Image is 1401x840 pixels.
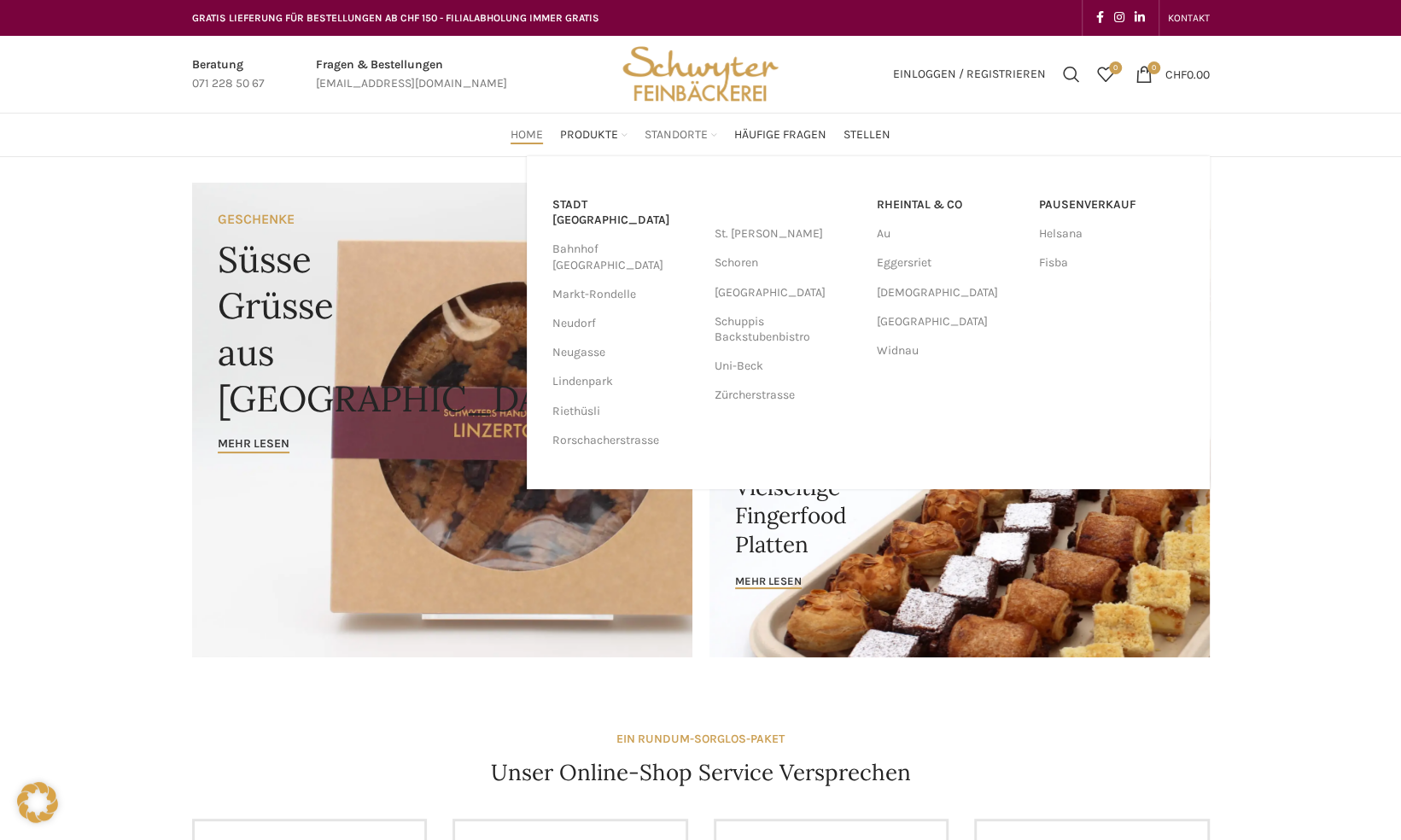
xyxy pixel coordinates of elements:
div: Meine Wunschliste [1089,57,1123,91]
a: [GEOGRAPHIC_DATA] [715,278,860,307]
a: Banner link [709,419,1210,657]
a: Suchen [1054,57,1089,91]
a: Standorte [645,118,717,152]
span: Häufige Fragen [734,127,826,143]
a: [DEMOGRAPHIC_DATA] [877,278,1022,307]
a: Banner link [192,183,692,657]
a: RHEINTAL & CO [877,190,1022,219]
a: Produkte [560,118,628,152]
span: Einloggen / Registrieren [893,68,1046,80]
a: Facebook social link [1091,6,1109,30]
a: Pausenverkauf [1039,190,1184,219]
a: Home [511,118,543,152]
a: Widnau [877,336,1022,365]
span: GRATIS LIEFERUNG FÜR BESTELLUNGEN AB CHF 150 - FILIALABHOLUNG IMMER GRATIS [192,12,599,24]
a: Markt-Rondelle [552,280,698,309]
bdi: 0.00 [1165,67,1210,81]
a: Infobox link [192,55,265,94]
div: Main navigation [184,118,1218,152]
a: 0 CHF0.00 [1127,57,1218,91]
a: Helsana [1039,219,1184,248]
h4: Unser Online-Shop Service Versprechen [491,757,911,788]
a: St. [PERSON_NAME] [715,219,860,248]
span: Produkte [560,127,618,143]
a: Uni-Beck [715,352,860,381]
a: Infobox link [316,55,507,94]
img: Bäckerei Schwyter [616,36,784,113]
a: [GEOGRAPHIC_DATA] [877,307,1022,336]
a: Fisba [1039,248,1184,277]
a: Einloggen / Registrieren [884,57,1054,91]
span: 0 [1147,61,1160,74]
a: Site logo [616,66,784,80]
a: Zürcherstrasse [715,381,860,410]
span: Standorte [645,127,708,143]
a: Rorschacherstrasse [552,426,698,455]
span: Home [511,127,543,143]
a: Riethüsli [552,397,698,426]
a: Au [877,219,1022,248]
a: Neudorf [552,309,698,338]
a: Stadt [GEOGRAPHIC_DATA] [552,190,698,235]
span: 0 [1109,61,1122,74]
div: Secondary navigation [1159,1,1218,35]
strong: EIN RUNDUM-SORGLOS-PAKET [616,732,785,746]
a: Lindenpark [552,367,698,396]
a: Eggersriet [877,248,1022,277]
span: CHF [1165,67,1187,81]
a: Schuppis Backstubenbistro [715,307,860,352]
a: Schoren [715,248,860,277]
a: Linkedin social link [1130,6,1150,30]
a: Bahnhof [GEOGRAPHIC_DATA] [552,235,698,279]
a: Häufige Fragen [734,118,826,152]
a: 0 [1089,57,1123,91]
a: Neugasse [552,338,698,367]
a: Instagram social link [1109,6,1130,30]
span: Stellen [844,127,890,143]
a: KONTAKT [1168,1,1210,35]
span: KONTAKT [1168,12,1210,24]
a: Stellen [844,118,890,152]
